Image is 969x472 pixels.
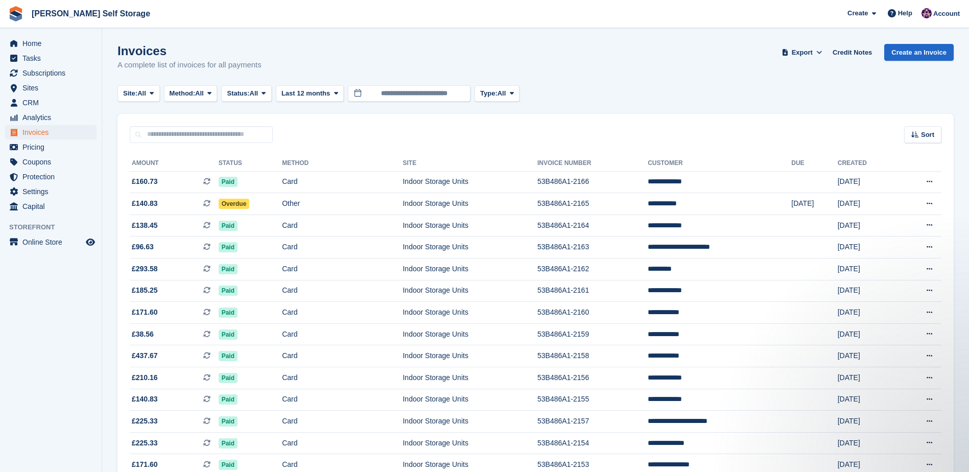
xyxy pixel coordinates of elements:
td: 53B486A1-2155 [537,389,648,411]
a: menu [5,66,97,80]
a: Credit Notes [829,44,876,61]
span: £140.83 [132,394,158,405]
span: £96.63 [132,242,154,252]
td: Card [282,367,403,389]
td: Indoor Storage Units [403,215,537,237]
span: £171.60 [132,459,158,470]
span: Capital [22,199,84,214]
button: Last 12 months [276,85,344,102]
h1: Invoices [117,44,262,58]
td: Indoor Storage Units [403,389,537,411]
td: [DATE] [838,215,897,237]
a: menu [5,235,97,249]
td: Card [282,302,403,324]
span: £171.60 [132,307,158,318]
td: [DATE] [838,193,897,215]
span: Paid [219,438,238,449]
th: Site [403,155,537,172]
a: Preview store [84,236,97,248]
span: Type: [480,88,498,99]
span: Paid [219,394,238,405]
span: £138.45 [132,220,158,231]
span: Protection [22,170,84,184]
img: Nikki Ambrosini [921,8,932,18]
span: Overdue [219,199,250,209]
span: £140.83 [132,198,158,209]
td: [DATE] [838,171,897,193]
span: Account [933,9,960,19]
span: CRM [22,96,84,110]
td: Card [282,171,403,193]
span: Paid [219,351,238,361]
td: Card [282,237,403,258]
span: £225.33 [132,416,158,427]
td: Indoor Storage Units [403,345,537,367]
a: menu [5,36,97,51]
span: Paid [219,264,238,274]
td: [DATE] [838,389,897,411]
button: Method: All [164,85,218,102]
th: Method [282,155,403,172]
td: Card [282,215,403,237]
span: Pricing [22,140,84,154]
span: All [498,88,506,99]
td: Indoor Storage Units [403,280,537,302]
td: [DATE] [838,323,897,345]
a: menu [5,155,97,169]
span: £225.33 [132,438,158,449]
button: Type: All [475,85,519,102]
span: Paid [219,221,238,231]
td: Card [282,389,403,411]
span: Paid [219,242,238,252]
span: Paid [219,329,238,340]
span: Analytics [22,110,84,125]
td: 53B486A1-2159 [537,323,648,345]
td: [DATE] [838,411,897,433]
td: [DATE] [838,237,897,258]
td: 53B486A1-2164 [537,215,648,237]
a: menu [5,125,97,139]
a: menu [5,81,97,95]
td: 53B486A1-2162 [537,258,648,280]
span: £160.73 [132,176,158,187]
span: All [250,88,258,99]
button: Site: All [117,85,160,102]
td: 53B486A1-2163 [537,237,648,258]
span: Home [22,36,84,51]
span: Paid [219,373,238,383]
span: Paid [219,460,238,470]
td: Card [282,432,403,454]
td: Indoor Storage Units [403,411,537,433]
td: 53B486A1-2154 [537,432,648,454]
td: [DATE] [838,432,897,454]
a: menu [5,110,97,125]
img: stora-icon-8386f47178a22dfd0bd8f6a31ec36ba5ce8667c1dd55bd0f319d3a0aa187defe.svg [8,6,23,21]
button: Status: All [221,85,271,102]
td: Card [282,258,403,280]
td: [DATE] [791,193,837,215]
a: [PERSON_NAME] Self Storage [28,5,154,22]
td: 53B486A1-2157 [537,411,648,433]
td: Indoor Storage Units [403,193,537,215]
td: [DATE] [838,280,897,302]
td: Card [282,345,403,367]
span: Settings [22,184,84,199]
th: Status [219,155,282,172]
span: Create [847,8,868,18]
th: Created [838,155,897,172]
span: Paid [219,286,238,296]
th: Amount [130,155,219,172]
td: Indoor Storage Units [403,367,537,389]
td: Indoor Storage Units [403,323,537,345]
span: Tasks [22,51,84,65]
span: Sites [22,81,84,95]
span: Paid [219,416,238,427]
a: menu [5,184,97,199]
span: Online Store [22,235,84,249]
td: [DATE] [838,345,897,367]
td: Other [282,193,403,215]
th: Invoice Number [537,155,648,172]
td: Indoor Storage Units [403,302,537,324]
td: Indoor Storage Units [403,432,537,454]
th: Due [791,155,837,172]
